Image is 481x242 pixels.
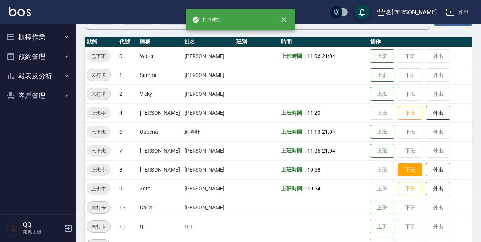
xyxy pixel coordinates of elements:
[355,5,370,20] button: save
[117,179,138,198] td: 9
[138,217,183,236] td: Q
[117,84,138,103] td: 2
[386,8,437,17] div: 名[PERSON_NAME]
[281,148,308,154] b: 上班時間：
[117,37,138,47] th: 代號
[87,185,111,193] span: 上班中
[87,166,111,174] span: 上班中
[183,122,234,141] td: 邱嘉軒
[370,220,394,234] button: 上班
[370,201,394,215] button: 上班
[322,53,335,59] span: 21:04
[426,163,450,177] button: 外出
[3,86,73,106] button: 客戶管理
[398,163,422,176] button: 下班
[87,52,111,60] span: 已下班
[281,186,308,192] b: 上班時間：
[370,68,394,82] button: 上班
[279,122,369,141] td: -
[138,103,183,122] td: [PERSON_NAME]
[138,122,183,141] td: Queena
[281,53,308,59] b: 上班時間：
[281,110,308,116] b: 上班時間：
[183,66,234,84] td: [PERSON_NAME]
[138,84,183,103] td: Vicky
[87,109,111,117] span: 上班中
[3,27,73,47] button: 櫃檯作業
[368,37,472,47] th: 操作
[370,125,394,139] button: 上班
[281,167,308,173] b: 上班時間：
[279,141,369,160] td: -
[3,47,73,67] button: 預約管理
[117,141,138,160] td: 7
[87,71,110,79] span: 未打卡
[138,47,183,66] td: Water
[138,141,183,160] td: [PERSON_NAME]
[3,66,73,86] button: 報表及分析
[370,49,394,63] button: 上班
[23,229,62,236] p: 服務人員
[117,160,138,179] td: 8
[87,90,110,98] span: 未打卡
[117,198,138,217] td: 15
[138,160,183,179] td: [PERSON_NAME]
[138,37,183,47] th: 暱稱
[87,223,110,231] span: 未打卡
[192,16,221,23] span: 打卡成功
[370,87,394,101] button: 上班
[183,141,234,160] td: [PERSON_NAME]
[183,179,234,198] td: [PERSON_NAME]
[183,160,234,179] td: [PERSON_NAME]
[85,37,117,47] th: 狀態
[6,221,21,236] img: Person
[443,5,472,19] button: 登出
[322,148,335,154] span: 21:04
[307,129,320,135] span: 11:13
[279,37,369,47] th: 時間
[87,128,111,136] span: 已下班
[398,182,422,196] button: 下班
[183,47,234,66] td: [PERSON_NAME]
[370,144,394,158] button: 上班
[279,47,369,66] td: -
[117,122,138,141] td: 6
[307,148,320,154] span: 11:06
[307,167,320,173] span: 10:58
[138,198,183,217] td: CoCo
[183,217,234,236] td: QQ
[426,106,450,120] button: 外出
[322,129,335,135] span: 21:04
[307,53,320,59] span: 11:06
[138,66,183,84] td: Sammi
[373,5,440,20] button: 名[PERSON_NAME]
[307,186,320,192] span: 10:54
[307,110,320,116] span: 11:20
[23,221,62,229] h5: QQ
[117,217,138,236] td: 16
[183,103,234,122] td: [PERSON_NAME]
[183,37,234,47] th: 姓名
[117,47,138,66] td: 0
[87,204,110,212] span: 未打卡
[183,198,234,217] td: [PERSON_NAME]
[281,129,308,135] b: 上班時間：
[9,7,31,16] img: Logo
[398,106,422,120] button: 下班
[117,66,138,84] td: 1
[138,179,183,198] td: Zora
[275,11,292,28] button: close
[183,84,234,103] td: [PERSON_NAME]
[87,147,111,155] span: 已下班
[117,103,138,122] td: 4
[426,182,450,196] button: 外出
[234,37,279,47] th: 班別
